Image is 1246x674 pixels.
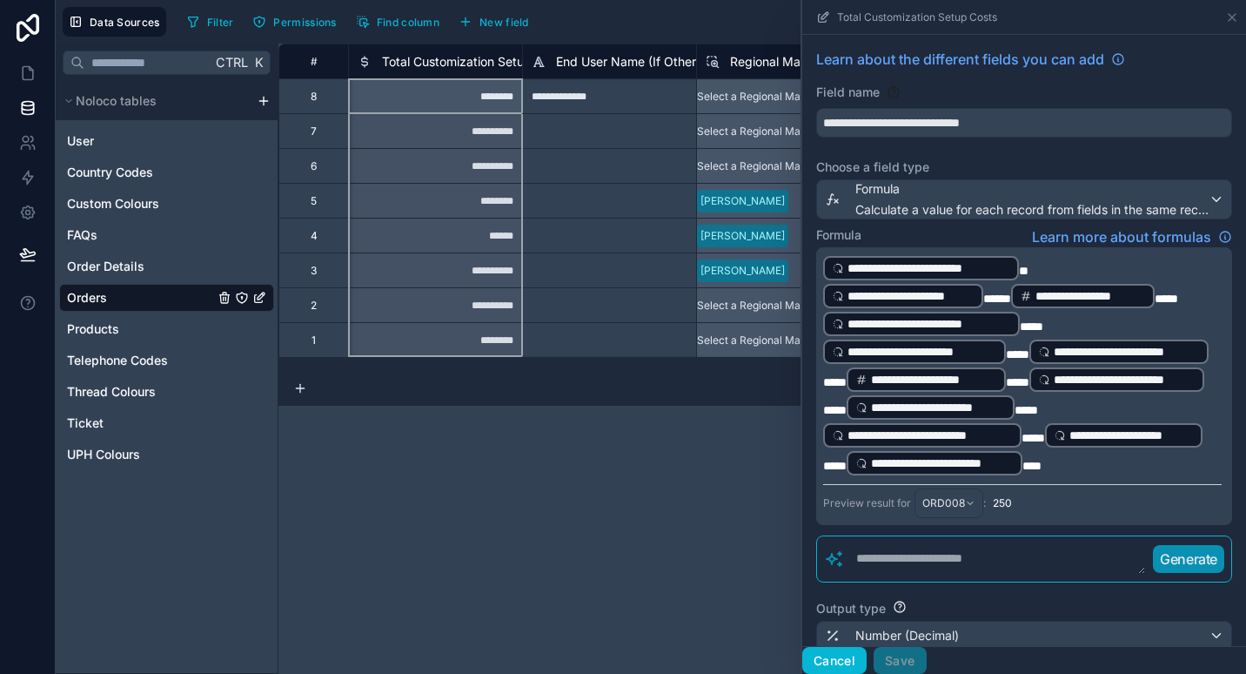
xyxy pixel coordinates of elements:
[452,9,535,35] button: New field
[697,334,868,347] div: Select a Regional Manager Lookup
[273,16,336,29] span: Permissions
[382,53,567,71] span: Total Customization Setup Costs
[1160,549,1217,570] p: Generate
[922,496,965,510] span: ORD008
[311,229,318,243] div: 4
[993,496,1012,510] span: 250
[697,90,868,104] div: Select a Regional Manager Lookup
[311,194,317,208] div: 5
[730,53,880,71] span: Regional Manager Lookup
[246,9,349,35] a: Permissions
[246,9,342,35] button: Permissions
[697,125,868,138] div: Select a Regional Manager Lookup
[855,201,1209,219] span: Calculate a value for each record from fields in the same record
[556,53,700,71] span: End User Name (If Other)
[823,489,986,518] div: Preview result for :
[311,90,317,104] div: 8
[207,16,234,29] span: Filter
[292,55,335,68] div: #
[1153,545,1224,573] button: Generate
[855,180,1209,198] span: Formula
[816,226,861,244] label: Formula
[816,49,1104,70] span: Learn about the different fields you can add
[816,49,1125,70] a: Learn about the different fields you can add
[311,299,317,313] div: 2
[311,159,317,173] div: 6
[311,264,317,278] div: 3
[311,125,317,138] div: 7
[180,9,240,35] button: Filter
[697,159,868,173] div: Select a Regional Manager Lookup
[1032,226,1211,247] span: Learn more about formulas
[1032,226,1232,247] a: Learn more about formulas
[700,263,785,279] div: [PERSON_NAME]
[816,158,1232,176] label: Choose a field type
[311,334,316,347] div: 1
[214,51,250,73] span: Ctrl
[816,621,1232,650] button: Number (Decimal)
[700,228,785,244] div: [PERSON_NAME]
[855,627,959,644] span: Number (Decimal)
[816,84,880,101] label: Field name
[350,9,445,35] button: Find column
[816,179,1232,219] button: FormulaCalculate a value for each record from fields in the same record
[700,193,785,209] div: [PERSON_NAME]
[479,16,529,29] span: New field
[377,16,439,29] span: Find column
[914,489,983,518] button: ORD008
[252,57,265,69] span: K
[816,600,886,617] label: Output type
[90,16,160,29] span: Data Sources
[697,299,868,313] div: Select a Regional Manager Lookup
[63,7,166,37] button: Data Sources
